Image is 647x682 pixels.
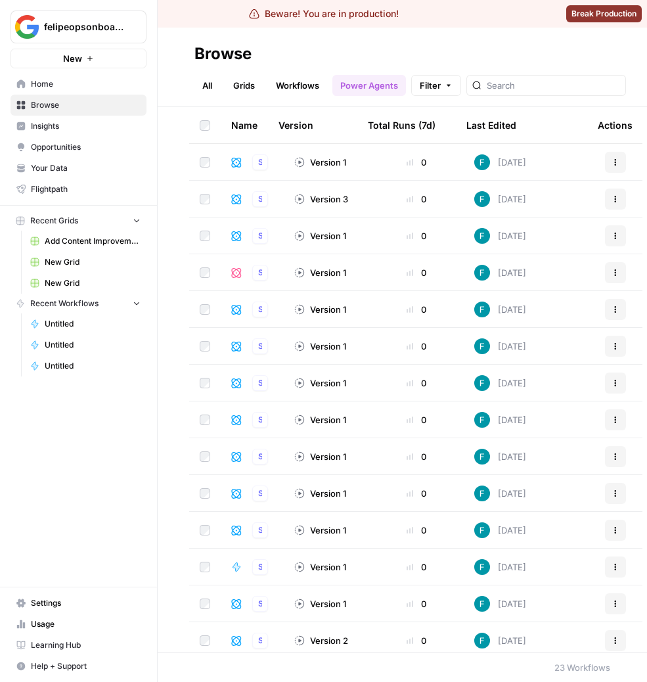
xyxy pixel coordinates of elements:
[474,338,526,354] div: [DATE]
[258,267,262,279] span: Studio 2.0
[380,487,453,500] div: 0
[258,561,262,573] span: Studio 2.0
[474,302,526,317] div: [DATE]
[45,339,141,351] span: Untitled
[566,5,642,22] button: Break Production
[268,75,327,96] a: Workflows
[11,593,146,614] a: Settings
[258,340,262,352] span: Studio 2.0
[294,450,346,463] div: Version 1
[15,15,39,39] img: felipeopsonboarding Logo
[294,340,346,353] div: Version 1
[474,191,490,207] img: 3qwd99qm5jrkms79koxglshcff0m
[279,107,313,143] div: Version
[294,193,348,206] div: Version 3
[44,20,123,34] span: felipeopsonboarding
[380,156,453,169] div: 0
[24,334,146,355] a: Untitled
[11,137,146,158] a: Opportunities
[474,486,490,501] img: 3qwd99qm5jrkms79koxglshcff0m
[258,156,262,168] span: Studio 2.0
[231,302,273,317] a: Add Internal Links from SERP - ForkStudio 2.0
[487,79,620,92] input: Search
[380,524,453,537] div: 0
[474,522,490,538] img: 3qwd99qm5jrkms79koxglshcff0m
[474,522,526,538] div: [DATE]
[380,266,453,279] div: 0
[11,49,146,68] button: New
[258,451,262,463] span: Studio 2.0
[411,75,461,96] button: Filter
[380,450,453,463] div: 0
[554,661,610,674] div: 23 Workflows
[11,74,146,95] a: Home
[474,302,490,317] img: 3qwd99qm5jrkms79koxglshcff0m
[294,303,346,316] div: Version 1
[294,376,346,390] div: Version 1
[231,522,273,538] a: Create Content Brief from Keyword - ForkStudio 2.0
[474,265,490,281] img: 3qwd99qm5jrkms79koxglshcff0m
[231,265,273,281] a: ChatGPT Question Analyzer - ForkStudio 2.0
[474,633,490,648] img: 3qwd99qm5jrkms79koxglshcff0m
[31,141,141,153] span: Opportunities
[294,413,346,426] div: Version 1
[258,598,262,610] span: Studio 2.0
[31,618,141,630] span: Usage
[474,338,490,354] img: 3qwd99qm5jrkms79koxglshcff0m
[258,304,262,315] span: Studio 2.0
[11,211,146,231] button: Recent Grids
[474,559,490,575] img: 3qwd99qm5jrkms79koxglshcff0m
[24,252,146,273] a: New Grid
[45,277,141,289] span: New Grid
[294,266,346,279] div: Version 1
[31,660,141,672] span: Help + Support
[231,412,273,428] a: Identify Target Keywords of an Article - ForkStudio 2.0
[11,95,146,116] a: Browse
[474,375,490,391] img: 3qwd99qm5jrkms79koxglshcff0m
[24,355,146,376] a: Untitled
[231,338,273,354] a: Create Content Brief from Keyword - ForkStudio 2.0
[258,524,262,536] span: Studio 2.0
[231,596,273,612] a: Cluster Keywords into Search Clusters - ForkStudio 2.0
[258,488,262,499] span: Studio 2.0
[380,340,453,353] div: 0
[11,656,146,677] button: Help + Support
[474,486,526,501] div: [DATE]
[380,634,453,647] div: 0
[380,229,453,242] div: 0
[380,560,453,574] div: 0
[294,560,346,574] div: Version 1
[11,294,146,313] button: Recent Workflows
[231,107,257,143] div: Name
[258,230,262,242] span: Studio 2.0
[474,154,490,170] img: 3qwd99qm5jrkms79koxglshcff0m
[368,107,435,143] div: Total Runs (7d)
[380,597,453,610] div: 0
[380,413,453,426] div: 0
[474,265,526,281] div: [DATE]
[466,107,516,143] div: Last Edited
[31,99,141,111] span: Browse
[474,449,526,465] div: [DATE]
[258,377,262,389] span: Studio 2.0
[31,597,141,609] span: Settings
[474,596,526,612] div: [DATE]
[474,154,526,170] div: [DATE]
[63,52,82,65] span: New
[31,639,141,651] span: Learning Hub
[571,8,636,20] span: Break Production
[332,75,406,96] a: Power Agents
[231,375,273,391] a: Cluster Keywords into Search Clusters - ForkStudio 2.0
[294,229,346,242] div: Version 1
[24,313,146,334] a: Untitled
[11,179,146,200] a: Flightpath
[231,228,273,244] a: Create Article from Content Brief - ForkStudio 2.0
[294,634,348,647] div: Version 2
[598,107,633,143] div: Actions
[231,449,273,465] a: Research Competitive Gap for Article - ForkStudio 2.0
[380,303,453,316] div: 0
[31,120,141,132] span: Insights
[194,75,220,96] a: All
[11,614,146,635] a: Usage
[231,191,273,207] a: Extract Article from URL - ForkStudio 2.0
